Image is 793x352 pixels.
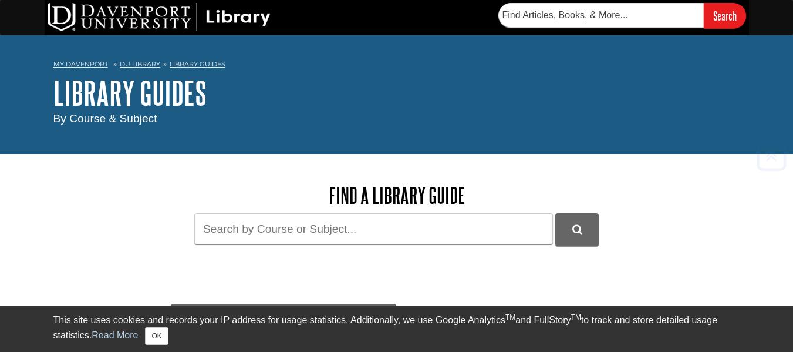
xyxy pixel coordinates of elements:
img: DU Library [48,3,271,31]
nav: breadcrumb [53,56,740,75]
a: Library Guides [170,60,225,68]
button: Close [145,327,168,345]
h1: Library Guides [53,75,740,110]
a: Courses & Subjects [171,304,397,330]
input: Search [704,3,746,28]
div: This site uses cookies and records your IP address for usage statistics. Additionally, we use Goo... [53,313,740,345]
input: Find Articles, Books, & More... [498,3,704,28]
a: Read More [92,330,138,340]
i: Search Library Guides [572,224,582,235]
a: DU Library [120,60,160,68]
h2: Find a Library Guide [171,183,623,207]
a: Browse All Guides (A-Z) [396,304,622,330]
sup: TM [571,313,581,321]
sup: TM [505,313,515,321]
input: Search by Course or Subject... [194,213,553,244]
button: DU Library Guides Search [555,213,599,246]
a: My Davenport [53,59,108,69]
form: Searches DU Library's articles, books, and more [498,3,746,28]
a: Back to Top [752,148,790,164]
div: By Course & Subject [53,110,740,128]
